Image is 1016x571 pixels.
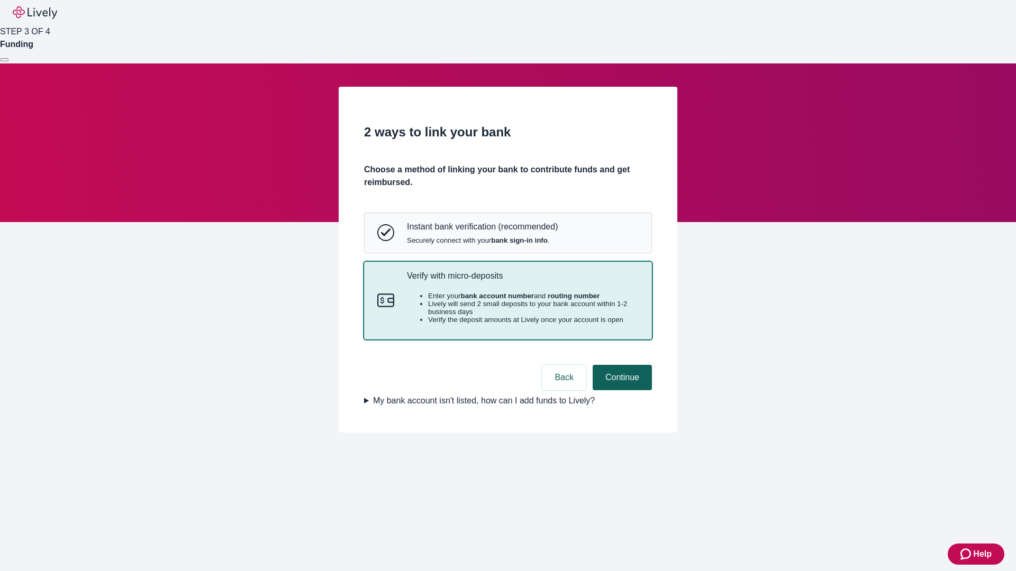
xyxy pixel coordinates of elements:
strong: routing number [548,292,600,300]
button: Micro-depositsVerify with micro-depositsEnter yourbank account numberand routing numberLively wil... [365,262,651,339]
li: Enter your and [428,292,639,300]
button: Instant bank verificationInstant bank verification (recommended)Securely connect with yourbank si... [365,213,651,252]
svg: Zendesk support icon [960,548,973,560]
strong: bank sign-in info [491,236,548,244]
p: Verify with micro-deposits [407,271,639,281]
svg: Instant bank verification [377,224,394,241]
svg: Micro-deposits [377,292,394,309]
h4: Choose a method of linking your bank to contribute funds and get reimbursed. [364,163,652,189]
button: Zendesk support iconHelp [948,544,1004,565]
button: Back [542,365,586,390]
button: Continue [593,365,652,390]
img: Lively [13,6,57,19]
strong: bank account number [461,292,534,300]
span: Help [973,548,992,560]
span: Securely connect with your . [407,236,558,244]
summary: My bank account isn't listed, how can I add funds to Lively? [364,394,652,407]
li: Verify the deposit amounts at Lively once your account is open [428,316,639,324]
li: Lively will send 2 small deposits to your bank account within 1-2 business days [428,300,639,316]
p: Instant bank verification (recommended) [407,222,558,232]
h2: 2 ways to link your bank [364,123,652,142]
